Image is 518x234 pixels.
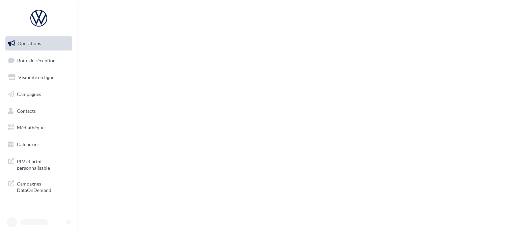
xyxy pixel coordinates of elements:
[17,57,56,63] span: Boîte de réception
[4,137,74,152] a: Calendrier
[4,154,74,174] a: PLV et print personnalisable
[4,121,74,135] a: Médiathèque
[17,108,36,113] span: Contacts
[17,141,39,147] span: Calendrier
[4,176,74,196] a: Campagnes DataOnDemand
[17,91,41,97] span: Campagnes
[18,40,41,46] span: Opérations
[17,179,69,194] span: Campagnes DataOnDemand
[18,74,54,80] span: Visibilité en ligne
[4,104,74,118] a: Contacts
[4,87,74,101] a: Campagnes
[4,36,74,51] a: Opérations
[17,157,69,171] span: PLV et print personnalisable
[17,125,45,130] span: Médiathèque
[4,53,74,68] a: Boîte de réception
[4,70,74,85] a: Visibilité en ligne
